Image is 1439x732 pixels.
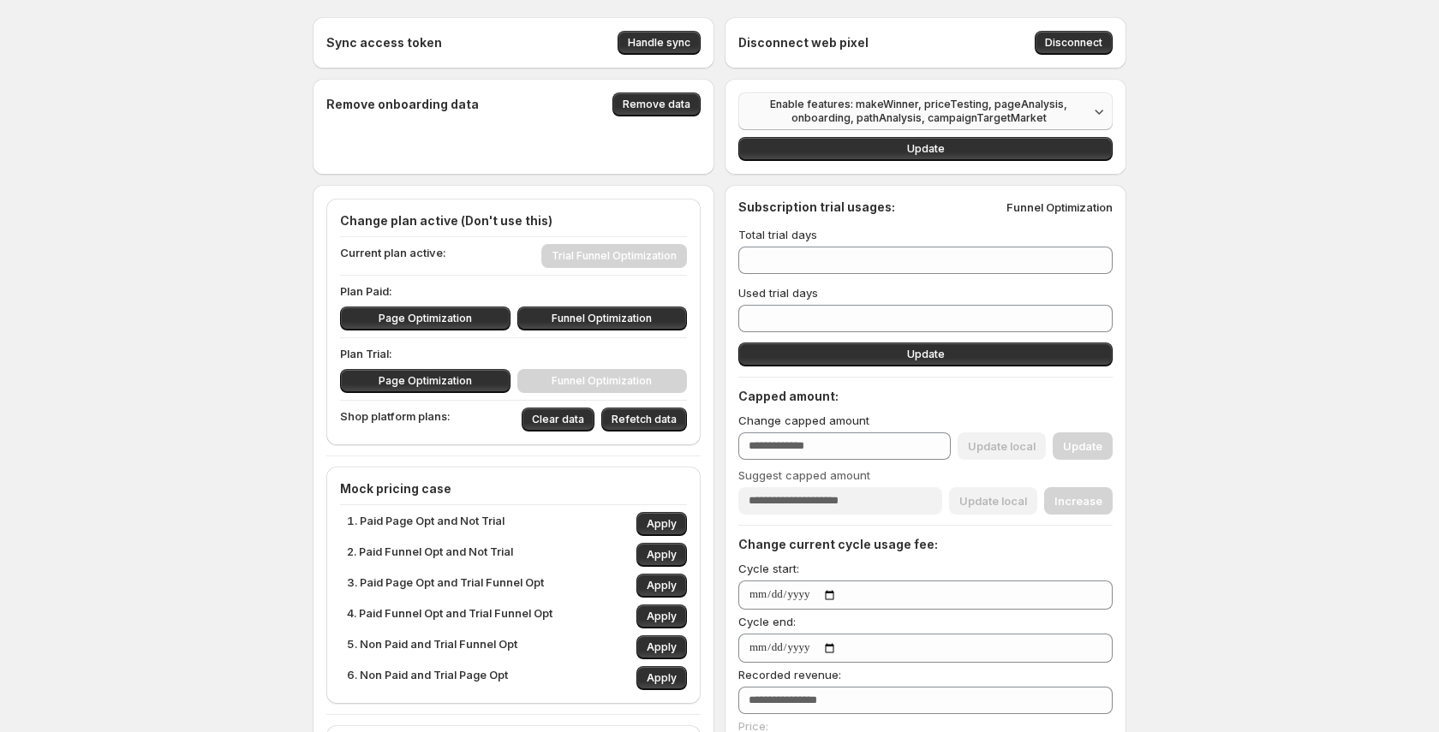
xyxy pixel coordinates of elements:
[636,666,687,690] button: Apply
[612,413,677,426] span: Refetch data
[738,562,799,575] span: Cycle start:
[1035,31,1113,55] button: Disconnect
[379,312,472,325] span: Page Optimization
[647,579,677,592] span: Apply
[1006,199,1113,216] p: Funnel Optimization
[738,199,895,216] h4: Subscription trial usages:
[340,369,511,393] button: Page Optimization
[522,408,594,431] button: Clear data
[340,306,511,330] button: Page Optimization
[340,212,687,229] h4: Change plan active (Don't use this)
[326,34,442,51] h4: Sync access token
[532,413,584,426] span: Clear data
[347,543,513,567] p: 2. Paid Funnel Opt and Not Trial
[340,408,451,431] p: Shop platform plans:
[738,342,1113,366] button: Update
[738,228,817,241] span: Total trial days
[647,610,677,623] span: Apply
[738,414,869,427] span: Change capped amount
[647,671,677,685] span: Apply
[907,142,945,156] span: Update
[636,574,687,598] button: Apply
[601,408,687,431] button: Refetch data
[517,306,688,330] button: Funnel Optimization
[379,374,472,388] span: Page Optimization
[340,244,446,268] p: Current plan active:
[347,666,508,690] p: 6. Non Paid and Trial Page Opt
[907,348,945,361] span: Update
[647,548,677,562] span: Apply
[738,92,1113,130] button: Enable features: makeWinner, priceTesting, pageAnalysis, onboarding, pathAnalysis, campaignTarget...
[628,36,690,50] span: Handle sync
[636,604,687,628] button: Apply
[623,98,690,111] span: Remove data
[326,96,479,113] h4: Remove onboarding data
[749,98,1089,125] span: Enable features: makeWinner, priceTesting, pageAnalysis, onboarding, pathAnalysis, campaignTarget...
[347,512,505,536] p: 1. Paid Page Opt and Not Trial
[347,635,517,659] p: 5. Non Paid and Trial Funnel Opt
[738,34,869,51] h4: Disconnect web pixel
[347,574,544,598] p: 3. Paid Page Opt and Trial Funnel Opt
[647,640,677,654] span: Apply
[738,286,818,300] span: Used trial days
[618,31,701,55] button: Handle sync
[612,92,701,116] button: Remove data
[636,635,687,659] button: Apply
[636,543,687,567] button: Apply
[340,345,687,362] p: Plan Trial:
[738,615,796,628] span: Cycle end:
[1045,36,1102,50] span: Disconnect
[738,468,870,482] span: Suggest capped amount
[647,517,677,531] span: Apply
[340,283,687,300] p: Plan Paid:
[347,604,552,628] p: 4. Paid Funnel Opt and Trial Funnel Opt
[738,536,1113,553] h4: Change current cycle usage fee:
[738,388,1113,405] h4: Capped amount:
[738,137,1113,161] button: Update
[552,312,652,325] span: Funnel Optimization
[738,668,841,681] span: Recorded revenue:
[340,480,687,497] h4: Mock pricing case
[636,512,687,536] button: Apply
